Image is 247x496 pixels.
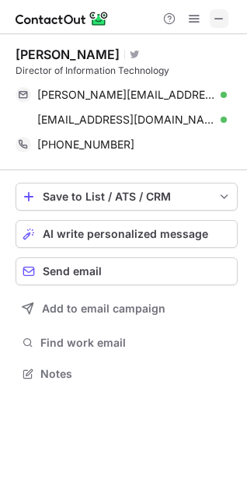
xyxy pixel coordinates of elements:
button: AI write personalized message [16,220,238,248]
button: Send email [16,257,238,285]
button: Find work email [16,332,238,354]
span: Send email [43,265,102,278]
button: Notes [16,363,238,385]
button: Add to email campaign [16,295,238,323]
button: save-profile-one-click [16,183,238,211]
span: Notes [40,367,231,381]
div: [PERSON_NAME] [16,47,120,62]
div: Director of Information Technology [16,64,238,78]
img: ContactOut v5.3.10 [16,9,109,28]
span: [EMAIL_ADDRESS][DOMAIN_NAME] [37,113,215,127]
span: [PERSON_NAME][EMAIL_ADDRESS][DOMAIN_NAME] [37,88,215,102]
span: [PHONE_NUMBER] [37,138,134,152]
div: Save to List / ATS / CRM [43,190,210,203]
span: Add to email campaign [42,302,165,315]
span: Find work email [40,336,231,350]
span: AI write personalized message [43,228,208,240]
